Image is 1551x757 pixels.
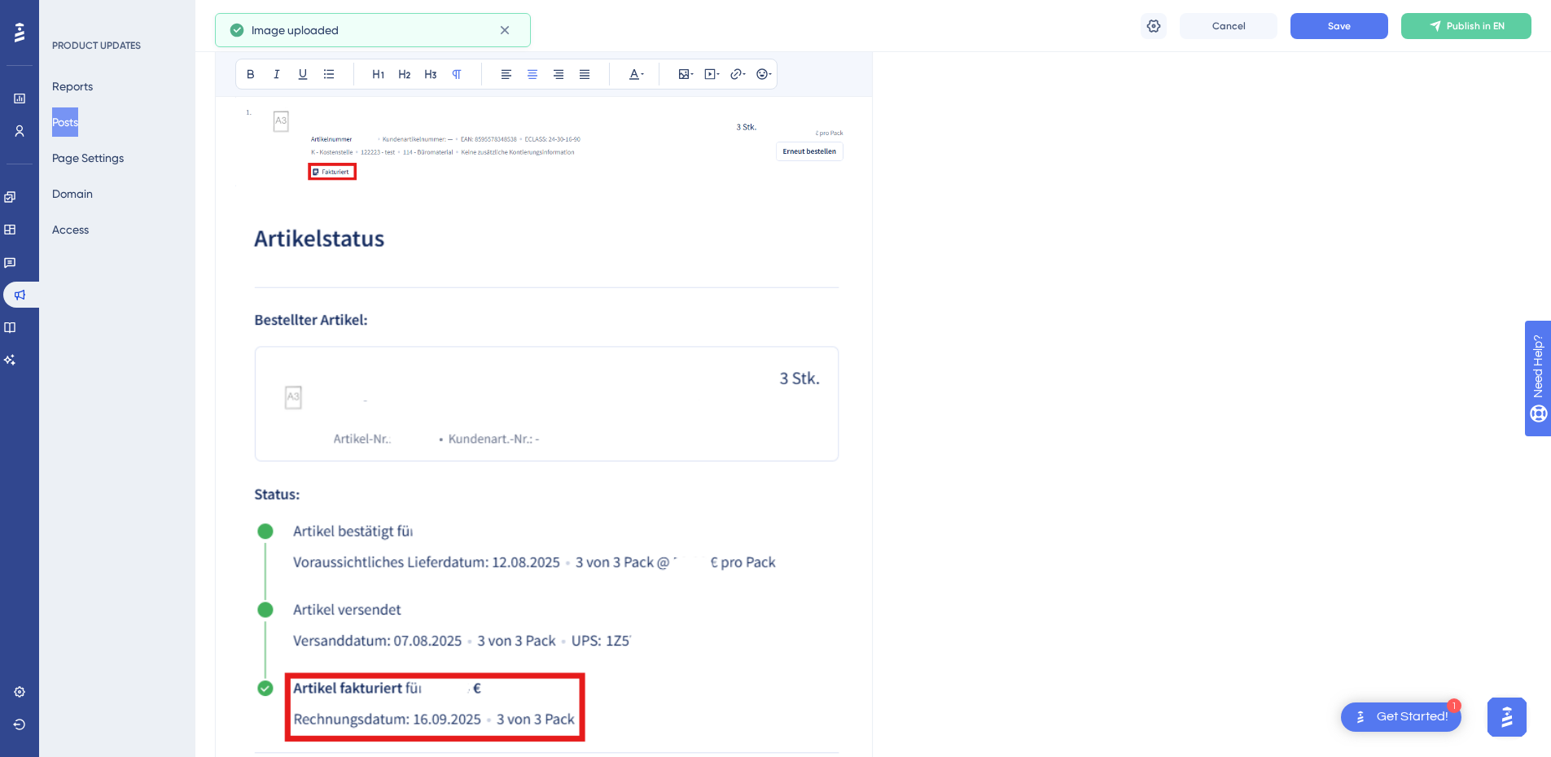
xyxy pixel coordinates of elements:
span: Need Help? [38,4,102,24]
span: Save [1328,20,1351,33]
button: Cancel [1180,13,1277,39]
div: PRODUCT UPDATES [52,39,141,52]
span: Publish in EN [1447,20,1505,33]
div: Open Get Started! checklist, remaining modules: 1 [1341,702,1461,732]
button: Reports [52,72,93,101]
span: Cancel [1212,20,1246,33]
button: Access [52,215,89,244]
button: Page Settings [52,143,124,173]
button: Publish in EN [1401,13,1531,39]
button: Save [1290,13,1388,39]
button: Domain [52,179,93,208]
iframe: UserGuiding AI Assistant Launcher [1483,693,1531,742]
span: Image uploaded [252,20,339,40]
div: Get Started! [1377,708,1448,726]
button: Posts [52,107,78,137]
img: launcher-image-alternative-text [1351,707,1370,727]
div: 1 [1447,698,1461,713]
